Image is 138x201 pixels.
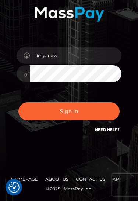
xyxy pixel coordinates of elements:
[73,173,108,185] a: Contact Us
[30,47,121,64] input: Username...
[6,185,132,193] div: © 2025 , MassPay Inc.
[95,127,120,132] a: Need Help?
[42,173,71,185] a: About Us
[8,173,41,185] a: Homepage
[110,173,124,185] a: API
[18,102,120,120] button: Sign in
[8,182,20,193] button: Consent Preferences
[8,182,20,193] img: Revisit consent button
